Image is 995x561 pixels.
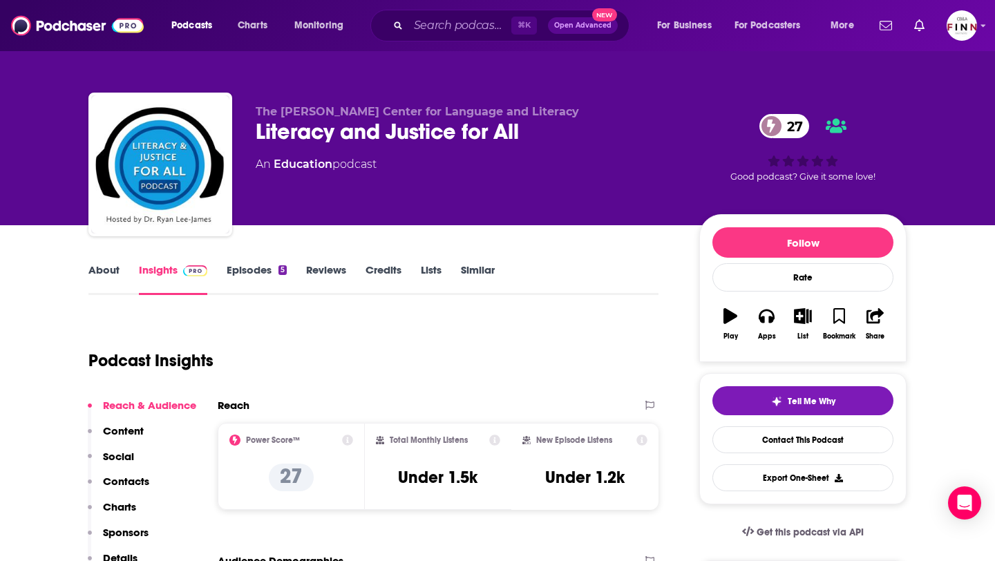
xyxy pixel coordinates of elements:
span: Open Advanced [554,22,612,29]
div: Share [866,332,884,341]
a: Charts [229,15,276,37]
h2: Power Score™ [246,435,300,445]
button: Reach & Audience [88,399,196,424]
span: 27 [773,114,810,138]
span: Podcasts [171,16,212,35]
button: open menu [285,15,361,37]
button: Apps [748,299,784,349]
a: Show notifications dropdown [874,14,898,37]
div: Apps [758,332,776,341]
button: Charts [88,500,136,526]
p: Contacts [103,475,149,488]
span: For Podcasters [735,16,801,35]
img: tell me why sparkle [771,396,782,407]
button: Bookmark [821,299,857,349]
div: Play [723,332,738,341]
button: open menu [726,15,821,37]
button: Sponsors [88,526,149,551]
a: 27 [759,114,810,138]
a: Show notifications dropdown [909,14,930,37]
img: Podchaser - Follow, Share and Rate Podcasts [11,12,144,39]
h3: Under 1.2k [545,467,625,488]
div: Open Intercom Messenger [948,486,981,520]
button: open menu [647,15,729,37]
button: Export One-Sheet [712,464,893,491]
span: The [PERSON_NAME] Center for Language and Literacy [256,105,579,118]
div: 27Good podcast? Give it some love! [699,105,907,191]
div: 5 [278,265,287,275]
button: Open AdvancedNew [548,17,618,34]
a: Contact This Podcast [712,426,893,453]
p: Content [103,424,144,437]
span: ⌘ K [511,17,537,35]
a: Lists [421,263,442,295]
span: Get this podcast via API [757,526,864,538]
button: List [785,299,821,349]
span: For Business [657,16,712,35]
div: List [797,332,808,341]
h2: Total Monthly Listens [390,435,468,445]
button: Share [857,299,893,349]
span: More [831,16,854,35]
p: Social [103,450,134,463]
span: Good podcast? Give it some love! [730,171,875,182]
button: open menu [162,15,230,37]
img: Podchaser Pro [183,265,207,276]
p: Sponsors [103,526,149,539]
h3: Under 1.5k [398,467,477,488]
h2: New Episode Listens [536,435,612,445]
button: open menu [821,15,871,37]
button: Content [88,424,144,450]
div: An podcast [256,156,377,173]
a: Credits [366,263,401,295]
div: Search podcasts, credits, & more... [383,10,643,41]
a: Education [274,158,332,171]
h1: Podcast Insights [88,350,214,371]
a: Similar [461,263,495,295]
a: Reviews [306,263,346,295]
span: New [592,8,617,21]
a: InsightsPodchaser Pro [139,263,207,295]
span: Charts [238,16,267,35]
span: Tell Me Why [788,396,835,407]
p: 27 [269,464,314,491]
div: Rate [712,263,893,292]
button: tell me why sparkleTell Me Why [712,386,893,415]
span: Monitoring [294,16,343,35]
button: Play [712,299,748,349]
img: User Profile [947,10,977,41]
button: Show profile menu [947,10,977,41]
button: Social [88,450,134,475]
a: About [88,263,120,295]
h2: Reach [218,399,249,412]
a: Episodes5 [227,263,287,295]
button: Follow [712,227,893,258]
img: Literacy and Justice for All [91,95,229,234]
input: Search podcasts, credits, & more... [408,15,511,37]
button: Contacts [88,475,149,500]
p: Reach & Audience [103,399,196,412]
a: Get this podcast via API [731,515,875,549]
p: Charts [103,500,136,513]
div: Bookmark [823,332,855,341]
span: Logged in as FINNMadison [947,10,977,41]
